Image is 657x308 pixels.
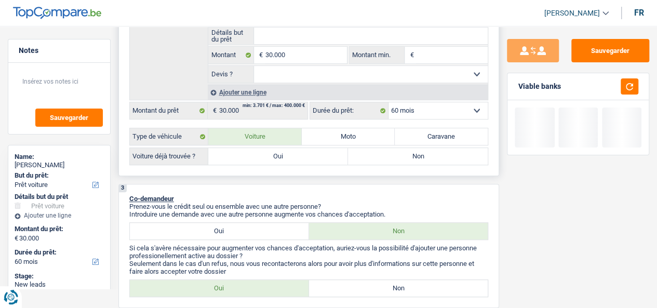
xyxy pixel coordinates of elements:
div: 3 [119,184,127,192]
span: € [15,234,18,243]
button: Sauvegarder [35,109,103,127]
p: Seulement dans le cas d'un refus, nous vous recontacterons alors pour avoir plus d'informations s... [129,260,489,275]
span: [PERSON_NAME] [544,9,600,18]
div: Name: [15,153,104,161]
span: Co-demandeur [129,195,174,203]
button: Sauvegarder [571,39,649,62]
label: Oui [208,148,348,165]
div: Ajouter une ligne [15,212,104,219]
div: fr [634,8,644,18]
label: Détails but du prêt [208,28,254,44]
div: [PERSON_NAME] [15,161,104,169]
div: Ajouter une ligne [208,85,488,100]
div: min: 3.701 € / max: 400.000 € [243,103,305,108]
div: New leads [15,280,104,289]
label: Voiture déjà trouvée ? [130,148,209,165]
label: Montant min. [350,47,405,63]
span: € [254,47,265,63]
label: Caravane [395,128,488,145]
img: TopCompare Logo [13,7,101,19]
label: Durée du prêt: [15,248,102,257]
a: [PERSON_NAME] [536,5,609,22]
p: Prenez-vous le crédit seul ou ensemble avec une autre personne? [129,203,489,210]
div: Détails but du prêt [15,193,104,201]
span: € [405,47,416,63]
label: Montant du prêt [130,102,208,119]
label: Montant [208,47,254,63]
label: But du prêt: [15,171,102,180]
label: Oui [130,280,309,297]
label: Oui [130,223,309,239]
label: Montant du prêt: [15,225,102,233]
label: Moto [302,128,395,145]
p: Introduire une demande avec une autre personne augmente vos chances d'acceptation. [129,210,489,218]
label: Devis ? [208,66,254,83]
label: Type de véhicule [130,128,209,145]
label: Non [309,280,488,297]
span: Sauvegarder [50,114,88,121]
label: Voiture [208,128,301,145]
label: Durée du prêt: [310,102,388,119]
div: Viable banks [518,82,560,91]
div: Stage: [15,272,104,280]
label: Non [309,223,488,239]
h5: Notes [19,46,100,55]
label: Non [348,148,488,165]
p: Si cela s'avère nécessaire pour augmenter vos chances d'acceptation, auriez-vous la possibilité d... [129,244,489,260]
span: € [208,102,219,119]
